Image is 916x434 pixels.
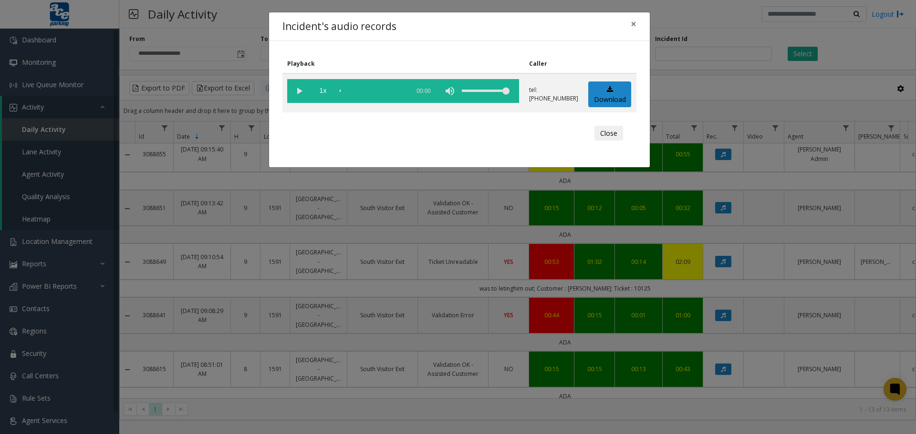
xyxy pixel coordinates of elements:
[282,19,396,34] h4: Incident's audio records
[340,79,405,103] div: scrub bar
[631,17,636,30] span: ×
[524,54,583,73] th: Caller
[588,81,631,108] a: Download
[462,79,510,103] div: volume level
[311,79,335,103] span: playback speed button
[282,54,524,73] th: Playback
[529,86,578,103] p: tel:[PHONE_NUMBER]
[594,126,623,141] button: Close
[624,12,643,36] button: Close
